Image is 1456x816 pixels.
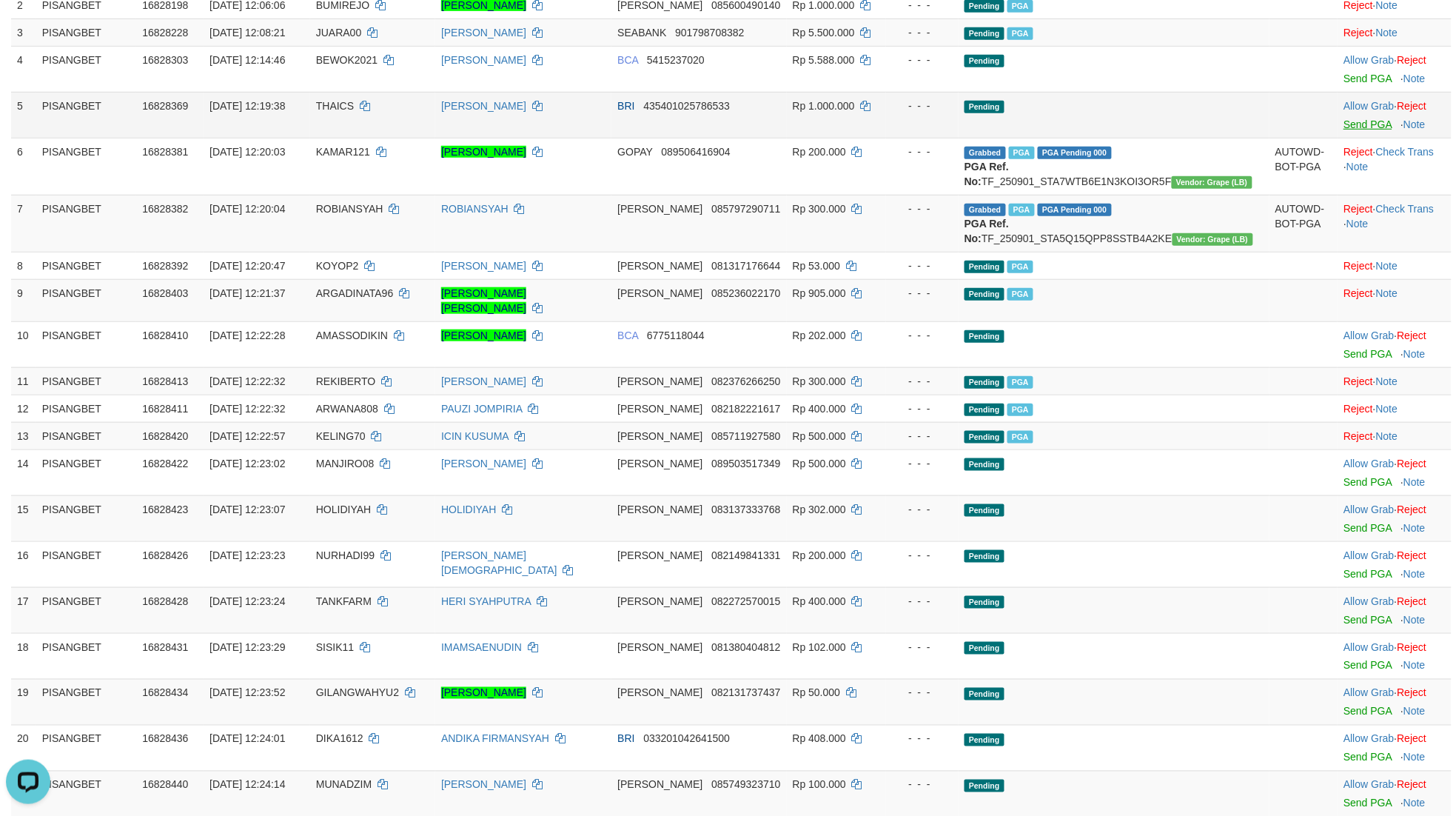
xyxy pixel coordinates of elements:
[1376,260,1398,272] a: Note
[1338,138,1452,195] td: · ·
[441,733,549,745] a: ANDIKA FIRMANSYAH
[1343,595,1397,607] span: ·
[1376,146,1435,158] a: Check Trans
[964,376,1004,389] span: Pending
[142,100,188,112] span: 16828369
[142,549,188,561] span: 16828426
[892,328,953,343] div: - - -
[892,201,953,216] div: - - -
[36,422,136,449] td: PISANGBET
[441,687,526,699] a: [PERSON_NAME]
[1343,458,1394,469] a: Allow Grab
[316,27,361,39] span: JUARA00
[1338,92,1452,138] td: ·
[11,279,36,321] td: 9
[316,100,354,112] span: THAICS
[11,19,36,46] td: 3
[6,6,50,50] button: Open LiveChat chat widget
[1038,204,1112,216] span: PGA Pending
[36,252,136,279] td: PISANGBET
[316,403,378,415] span: ARWANA808
[1007,27,1033,40] span: Marked by avkvina
[11,92,36,138] td: 5
[964,218,1009,244] b: PGA Ref. No:
[1343,287,1373,299] a: Reject
[711,260,780,272] span: Copy 081317176644 to clipboard
[1338,46,1452,92] td: ·
[1009,204,1035,216] span: Marked by avkedw
[617,549,702,561] span: [PERSON_NAME]
[36,495,136,541] td: PISANGBET
[1343,797,1392,809] a: Send PGA
[1343,73,1392,84] a: Send PGA
[1007,261,1033,273] span: Marked by avkedw
[1403,706,1426,718] a: Note
[316,287,394,299] span: ARGADINATA96
[793,595,846,607] span: Rp 400.000
[209,260,285,272] span: [DATE] 12:20:47
[711,203,780,215] span: Copy 085797290711 to clipboard
[11,46,36,92] td: 4
[1338,19,1452,46] td: ·
[1343,476,1392,488] a: Send PGA
[11,495,36,541] td: 15
[662,146,731,158] span: Copy 089506416904 to clipboard
[711,504,780,515] span: Copy 083137333768 to clipboard
[1343,27,1373,39] a: Reject
[1269,138,1338,195] td: AUTOWD-BOT-PGA
[964,147,1006,159] span: Grabbed
[441,100,526,112] a: [PERSON_NAME]
[1343,504,1394,515] a: Allow Grab
[316,146,370,158] span: KAMAR121
[1343,375,1373,387] a: Reject
[892,594,953,609] div: - - -
[209,641,285,653] span: [DATE] 12:23:29
[1398,687,1427,699] a: Reject
[11,321,36,367] td: 10
[1343,733,1394,745] a: Allow Grab
[1403,522,1426,534] a: Note
[1398,458,1427,469] a: Reject
[441,146,526,158] a: [PERSON_NAME]
[1343,100,1394,112] a: Allow Grab
[793,430,846,442] span: Rp 500.000
[964,431,1004,444] span: Pending
[36,679,136,725] td: PISANGBET
[142,595,188,607] span: 16828428
[1343,504,1397,515] span: ·
[1346,218,1369,230] a: Note
[617,330,638,341] span: BCA
[617,595,702,607] span: [PERSON_NAME]
[1403,348,1426,360] a: Note
[36,395,136,422] td: PISANGBET
[647,54,705,66] span: Copy 5415237020 to clipboard
[1376,203,1435,215] a: Check Trans
[316,430,366,442] span: KELING70
[617,27,666,39] span: SEABANK
[1398,641,1427,653] a: Reject
[1398,330,1427,341] a: Reject
[36,195,136,252] td: PISANGBET
[711,287,780,299] span: Copy 085236022170 to clipboard
[1338,495,1452,541] td: ·
[617,260,702,272] span: [PERSON_NAME]
[617,641,702,653] span: [PERSON_NAME]
[964,504,1004,517] span: Pending
[209,100,285,112] span: [DATE] 12:19:38
[793,641,846,653] span: Rp 102.000
[209,403,285,415] span: [DATE] 12:22:32
[36,321,136,367] td: PISANGBET
[892,502,953,517] div: - - -
[11,541,36,587] td: 16
[964,204,1006,216] span: Grabbed
[675,27,744,39] span: Copy 901798708382 to clipboard
[964,642,1004,655] span: Pending
[209,458,285,469] span: [DATE] 12:23:02
[1172,176,1252,189] span: Vendor URL: https://dashboard.q2checkout.com/secure
[36,541,136,587] td: PISANGBET
[1007,288,1033,301] span: Marked by avkedw
[36,279,136,321] td: PISANGBET
[793,403,846,415] span: Rp 400.000
[1343,203,1373,215] a: Reject
[892,286,953,301] div: - - -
